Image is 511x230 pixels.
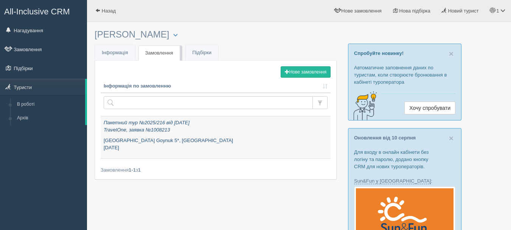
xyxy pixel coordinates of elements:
[104,83,328,90] a: Інформація по замовленню
[348,91,379,121] img: creative-idea-2907357.png
[449,134,454,142] span: ×
[14,111,85,125] a: Архів
[104,96,313,109] input: Пошук за номером замовлення, ПІБ або паспортом туриста
[354,135,416,141] a: Оновлення від 10 серпня
[399,8,430,14] span: Нова підбірка
[354,50,455,57] p: Спробуйте новинку!
[354,178,431,184] a: Sun&Fun у [GEOGRAPHIC_DATA]
[101,116,331,158] a: Пакетний тур №2025/216 від [DATE]TravelOne, заявка №1008213 [GEOGRAPHIC_DATA] Goynuk 5*, [GEOGRAP...
[101,166,331,174] div: Замовлення з
[341,8,381,14] span: Нове замовлення
[354,177,455,185] p: :
[138,45,180,61] a: Замовлення
[104,120,189,133] i: Пакетний тур №2025/216 від [DATE] TravelOne, заявка №1008213
[496,8,499,14] span: 1
[95,30,337,40] h3: [PERSON_NAME]
[354,64,455,86] p: Автоматичне заповнення даних по туристам, коли створюєте бронювання в кабінеті туроператора
[186,45,218,61] a: Підбірки
[14,98,85,111] a: В роботі
[104,137,328,151] p: [GEOGRAPHIC_DATA] Goynuk 5*, [GEOGRAPHIC_DATA] [DATE]
[4,7,70,16] span: All-Inclusive CRM
[448,8,478,14] span: Новий турист
[102,50,128,55] span: Інформація
[102,8,116,14] span: Назад
[354,149,455,170] p: Для входу в онлайн кабінети без логіну та паролю, додано кнопку CRM для нових туроператорів.
[95,45,135,61] a: Інформація
[138,167,141,173] b: 1
[404,102,455,114] a: Хочу спробувати
[281,66,331,78] button: Нове замовлення
[129,167,136,173] b: 1-1
[449,50,454,58] button: Close
[449,134,454,142] button: Close
[449,49,454,58] span: ×
[0,0,87,21] a: All-Inclusive CRM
